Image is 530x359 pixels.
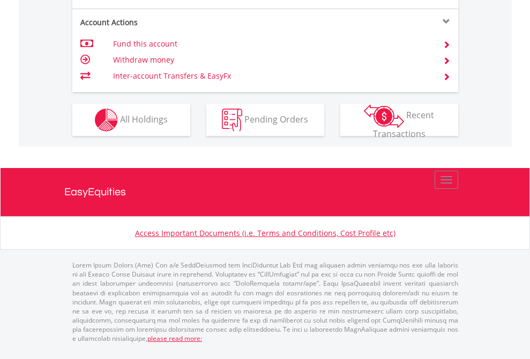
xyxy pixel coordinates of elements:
[72,104,190,136] button: All Holdings
[206,104,324,136] button: Pending Orders
[113,68,430,84] td: Inter-account Transfers & EasyFx
[120,113,168,125] span: All Holdings
[364,104,404,128] img: transactions-zar-wht.png
[244,113,308,125] span: Pending Orders
[72,261,458,343] p: Lorem Ipsum Dolors (Ame) Con a/e SeddOeiusmod tem InciDiduntut Lab Etd mag aliquaen admin veniamq...
[72,17,265,28] div: Account Actions
[222,109,242,132] img: pending_instructions-wht.png
[95,109,118,132] img: holdings-wht.png
[135,228,395,238] a: Access Important Documents (i.e. Terms and Conditions, Cost Profile etc)
[64,168,466,216] a: EasyEquities
[147,334,202,343] a: please read more:
[113,52,430,68] td: Withdraw money
[113,36,430,52] td: Fund this account
[340,104,458,136] button: Recent Transactions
